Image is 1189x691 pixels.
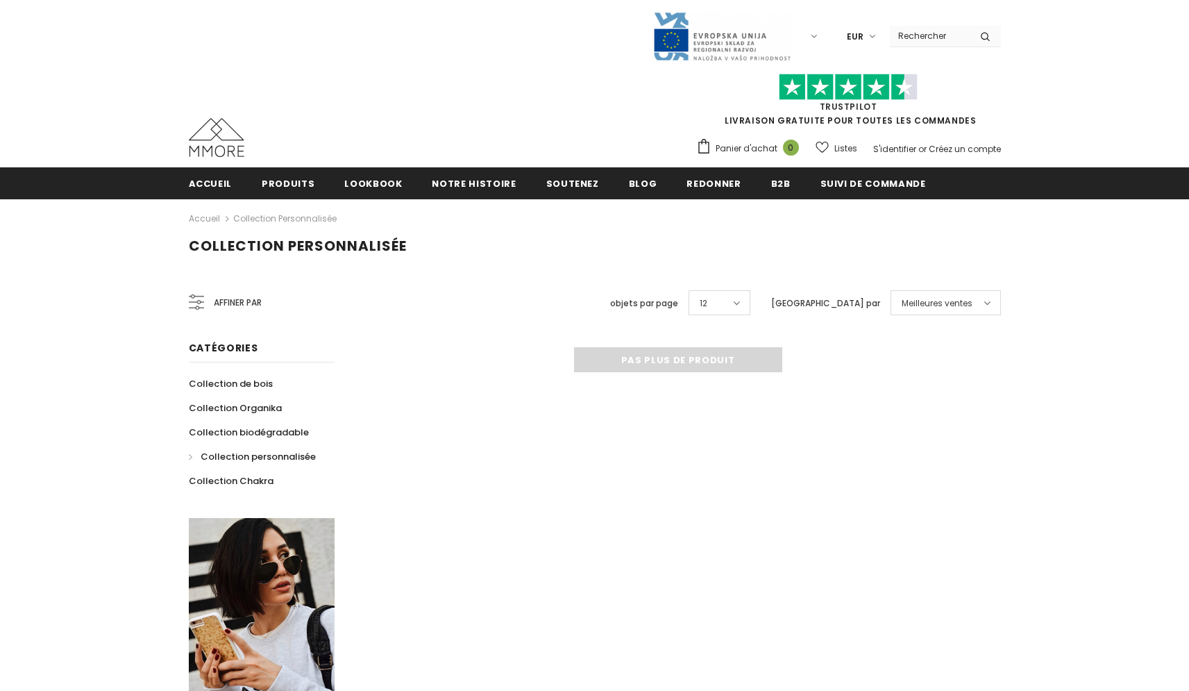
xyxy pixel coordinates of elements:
a: Suivi de commande [820,167,926,199]
input: Search Site [890,26,970,46]
span: Accueil [189,177,233,190]
a: soutenez [546,167,599,199]
a: Collection Organika [189,396,282,420]
span: Collection de bois [189,377,273,390]
span: Collection Organika [189,401,282,415]
a: Notre histoire [432,167,516,199]
a: Collection personnalisée [189,444,316,469]
span: Blog [629,177,657,190]
span: Produits [262,177,314,190]
a: Produits [262,167,314,199]
a: B2B [771,167,791,199]
span: Affiner par [214,295,262,310]
a: Collection de bois [189,372,273,396]
label: objets par page [610,297,678,310]
a: Javni Razpis [652,30,791,42]
span: 0 [783,140,799,156]
span: B2B [771,177,791,190]
span: Listes [834,142,857,156]
span: Notre histoire [432,177,516,190]
span: Suivi de commande [820,177,926,190]
img: Cas MMORE [189,118,244,157]
span: or [918,143,927,155]
span: LIVRAISON GRATUITE POUR TOUTES LES COMMANDES [696,80,1001,126]
label: [GEOGRAPHIC_DATA] par [771,297,880,310]
img: Faites confiance aux étoiles pilotes [779,74,918,101]
a: Blog [629,167,657,199]
a: TrustPilot [820,101,877,113]
span: Panier d'achat [716,142,777,156]
span: Collection biodégradable [189,426,309,439]
span: Collection personnalisée [201,450,316,463]
a: Créez un compte [929,143,1001,155]
span: Lookbook [344,177,402,190]
a: Lookbook [344,167,402,199]
a: Collection personnalisée [233,213,337,224]
a: Accueil [189,210,220,227]
span: 12 [700,297,707,310]
span: Meilleures ventes [902,297,972,310]
span: Catégories [189,341,258,355]
span: Redonner [686,177,741,190]
span: Collection personnalisée [189,236,407,256]
a: Collection Chakra [189,469,273,493]
span: EUR [847,30,863,44]
a: Redonner [686,167,741,199]
span: soutenez [546,177,599,190]
a: Accueil [189,167,233,199]
a: Panier d'achat 0 [696,138,806,159]
a: Listes [816,136,857,160]
a: S'identifier [873,143,916,155]
a: Collection biodégradable [189,420,309,444]
span: Collection Chakra [189,474,273,488]
img: Javni Razpis [652,11,791,62]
